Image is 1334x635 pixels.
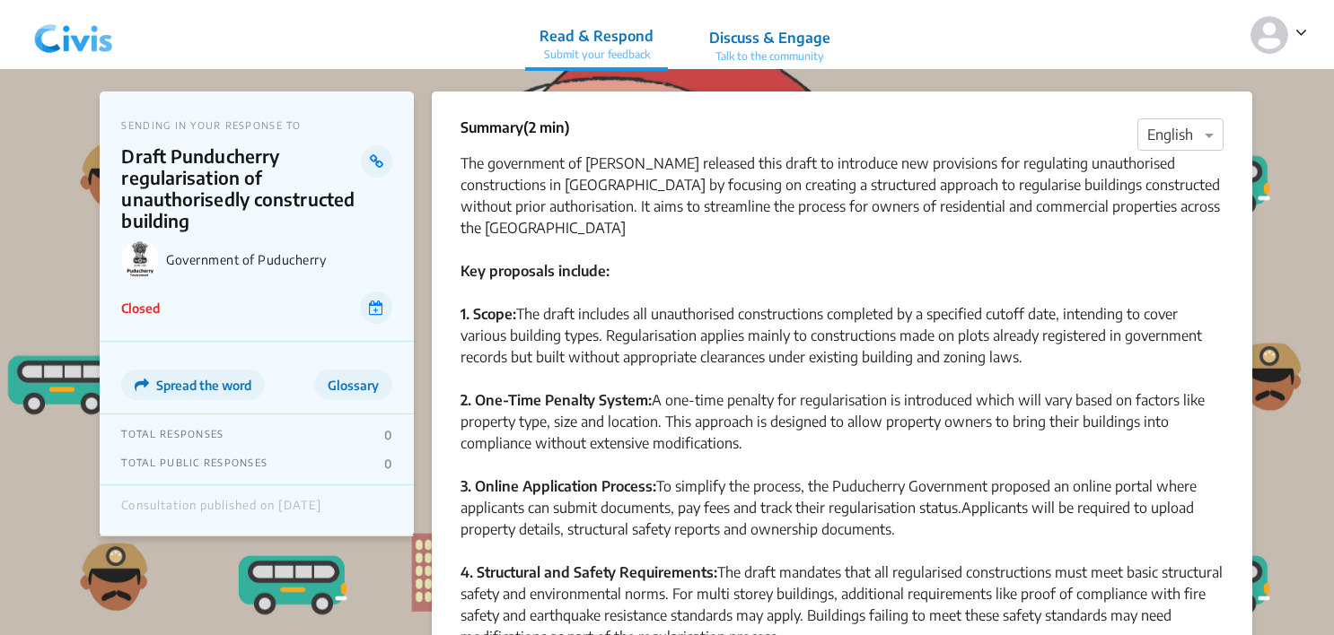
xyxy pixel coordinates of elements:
div: A one-time penalty for regularisation is introduced which will vary based on factors like propert... [461,389,1223,475]
p: Summary [461,117,570,138]
span: Spread the word [156,378,251,393]
button: Glossary [314,370,392,400]
div: The draft includes all unauthorised constructions completed by a specified cutoff date, intending... [461,282,1223,389]
strong: 3. Online Application Process: [461,477,656,495]
p: Closed [121,299,160,317]
p: Submit your feedback [540,47,654,63]
p: TOTAL PUBLIC RESPONSES [121,457,268,471]
p: Read & Respond [540,25,654,47]
div: Consultation published on [DATE] [121,499,320,522]
p: Discuss & Engage [709,27,830,48]
span: (2 min) [523,118,570,136]
div: To simplify the process, the Puducherry Government proposed an online portal where applicants can... [461,475,1223,561]
button: Spread the word [121,370,265,400]
div: The government of [PERSON_NAME] released this draft to introduce new provisions for regulating un... [461,152,1223,239]
strong: 2. One-Time Penalty System: [461,391,652,409]
img: navlogo.png [27,8,120,62]
strong: Key proposals include: [461,262,610,280]
img: person-default.svg [1251,16,1288,54]
p: 0 [384,428,392,442]
p: SENDING IN YOUR RESPONSE TO [121,119,392,131]
strong: 4. Structural and Safety Requirements: [461,563,717,581]
p: TOTAL RESPONSES [121,428,224,442]
strong: 1. Scope: [461,305,516,323]
p: 0 [384,457,392,471]
img: Government of Puducherry logo [121,240,159,278]
p: Talk to the community [709,48,830,65]
span: Glossary [328,378,379,393]
p: Government of Puducherry [166,252,392,267]
p: Draft Punducherry regularisation of unauthorisedly constructed building [121,145,361,231]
